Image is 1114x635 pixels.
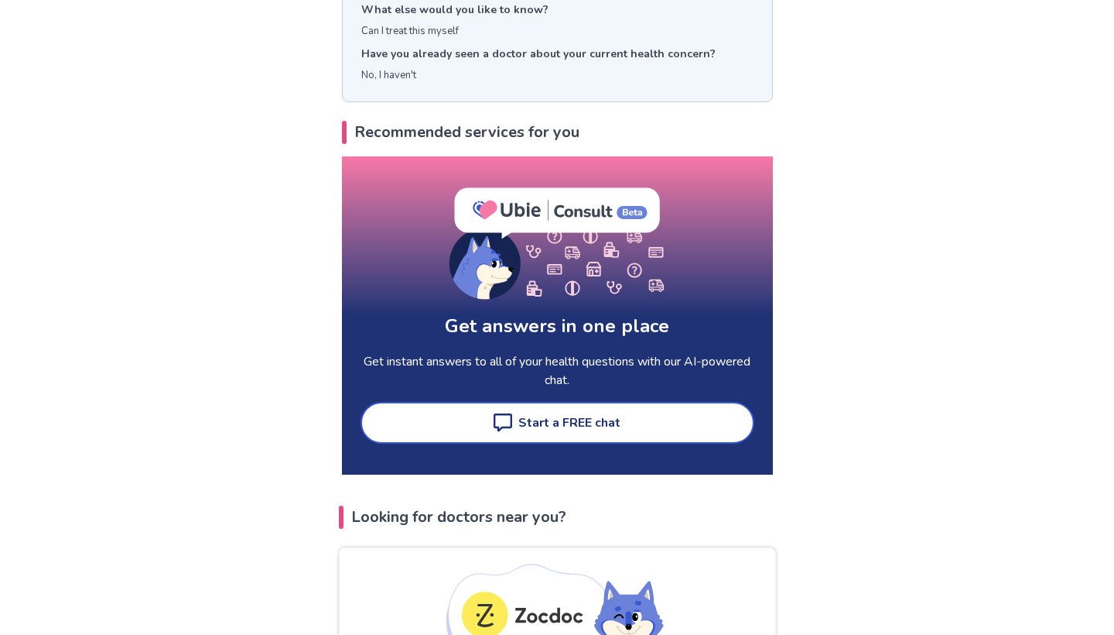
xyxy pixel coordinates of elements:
h1: Get answers in one place [445,312,669,340]
img: AI Chat Illustration [449,187,665,300]
h2: Recommended services for you [342,121,773,144]
p: Can I treat this myself [361,24,753,39]
div: Start a FREE chat [518,414,620,432]
p: Get instant answers to all of your health questions with our AI-powered chat. [361,352,754,390]
p: No, I haven't [361,68,753,84]
p: What else would you like to know? [361,2,753,18]
h2: Looking for doctors near you? [339,506,776,529]
a: Start a FREE chat [361,402,754,444]
p: Have you already seen a doctor about your current health concern? [361,46,753,62]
